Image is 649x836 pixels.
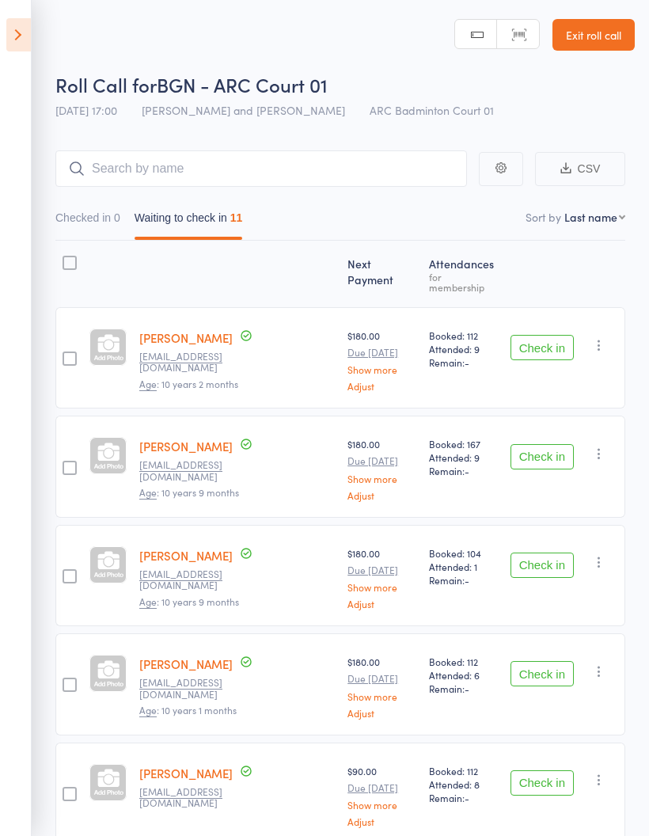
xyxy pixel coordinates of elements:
[55,150,467,187] input: Search by name
[465,355,469,369] span: -
[510,553,574,578] button: Check in
[347,347,416,358] small: Due [DATE]
[429,682,498,695] span: Remain:
[429,342,498,355] span: Attended: 9
[139,765,233,781] a: [PERSON_NAME]
[139,703,237,717] span: : 10 years 1 months
[55,203,120,240] button: Checked in0
[552,19,635,51] a: Exit roll call
[465,682,469,695] span: -
[429,272,498,292] div: for membership
[139,655,233,672] a: [PERSON_NAME]
[429,464,498,477] span: Remain:
[429,546,498,560] span: Booked: 104
[139,377,238,391] span: : 10 years 2 months
[429,573,498,587] span: Remain:
[347,655,416,717] div: $180.00
[139,351,242,374] small: faruma@gmail.com
[347,816,416,826] a: Adjust
[55,71,157,97] span: Roll Call for
[510,444,574,469] button: Check in
[429,437,498,450] span: Booked: 167
[139,547,233,564] a: [PERSON_NAME]
[347,329,416,391] div: $180.00
[230,211,243,224] div: 11
[139,677,242,700] small: Shwethabhumana@gmail.com
[429,329,498,342] span: Booked: 112
[429,764,498,777] span: Booked: 112
[429,777,498,791] span: Attended: 8
[465,464,469,477] span: -
[370,102,494,118] span: ARC Badminton Court 01
[347,364,416,374] a: Show more
[347,708,416,718] a: Adjust
[341,248,423,300] div: Next Payment
[564,209,617,225] div: Last name
[142,102,345,118] span: [PERSON_NAME] and [PERSON_NAME]
[429,791,498,804] span: Remain:
[429,668,498,682] span: Attended: 6
[510,770,574,796] button: Check in
[55,102,117,118] span: [DATE] 17:00
[526,209,561,225] label: Sort by
[423,248,504,300] div: Atten­dances
[347,800,416,810] a: Show more
[347,546,416,609] div: $180.00
[465,791,469,804] span: -
[114,211,120,224] div: 0
[429,355,498,369] span: Remain:
[347,598,416,609] a: Adjust
[347,673,416,684] small: Due [DATE]
[139,485,239,500] span: : 10 years 9 months
[139,329,233,346] a: [PERSON_NAME]
[347,490,416,500] a: Adjust
[347,437,416,500] div: $180.00
[139,595,239,609] span: : 10 years 9 months
[139,568,242,591] small: Ramya.bhasikha@gmail.com
[465,573,469,587] span: -
[139,438,233,454] a: [PERSON_NAME]
[347,764,416,826] div: $90.00
[429,560,498,573] span: Attended: 1
[139,786,242,809] small: chinni234@gmail.com
[347,582,416,592] a: Show more
[429,655,498,668] span: Booked: 112
[347,455,416,466] small: Due [DATE]
[347,691,416,701] a: Show more
[347,381,416,391] a: Adjust
[347,782,416,793] small: Due [DATE]
[347,564,416,576] small: Due [DATE]
[510,661,574,686] button: Check in
[139,459,242,482] small: divyahd3@gmail.com
[429,450,498,464] span: Attended: 9
[347,473,416,484] a: Show more
[157,71,328,97] span: BGN - ARC Court 01
[135,203,243,240] button: Waiting to check in11
[535,152,625,186] button: CSV
[510,335,574,360] button: Check in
